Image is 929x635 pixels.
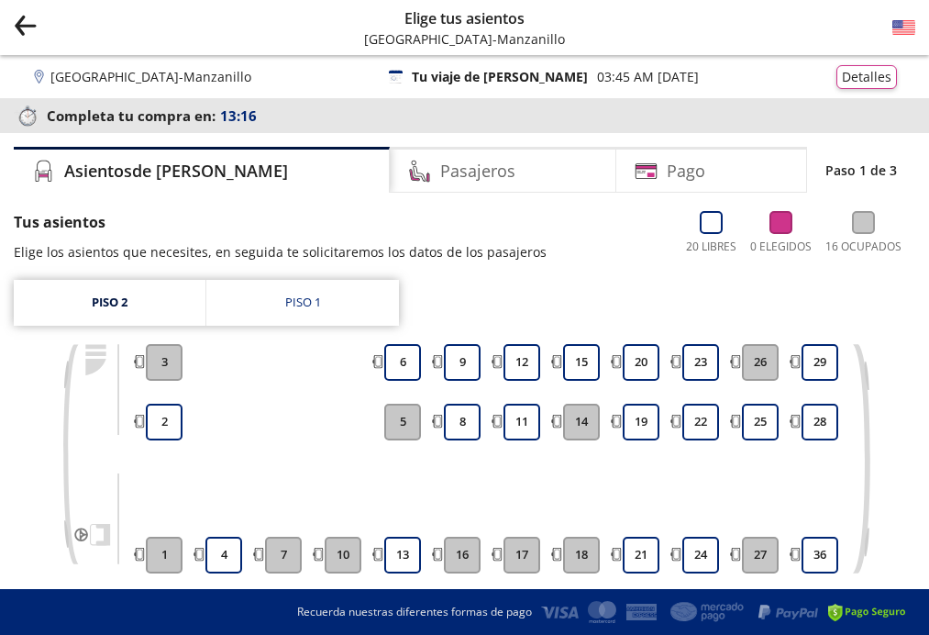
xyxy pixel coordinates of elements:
button: 29 [802,344,838,381]
button: 14 [563,404,600,440]
p: Elige tus asientos [364,7,565,29]
h4: Asientos de [PERSON_NAME] [64,159,288,184]
button: 6 [384,344,421,381]
button: 13 [384,537,421,574]
button: 2 [146,404,182,440]
button: English [892,17,915,39]
button: 11 [503,404,540,440]
button: 9 [444,344,481,381]
button: 21 [623,537,659,574]
button: 12 [503,344,540,381]
p: 16 Ocupados [825,239,901,255]
button: 26 [742,344,779,381]
button: 1 [146,537,182,574]
span: 13:16 [220,106,257,127]
p: [GEOGRAPHIC_DATA] - Manzanillo [50,67,251,86]
p: Recuerda nuestras diferentes formas de pago [297,604,532,620]
h4: Pago [667,159,705,184]
p: 03:45 AM [DATE] [597,67,699,86]
button: 23 [682,344,719,381]
p: 20 Libres [686,239,736,255]
p: Paso 1 de 3 [825,161,897,180]
button: 18 [563,537,600,574]
p: [GEOGRAPHIC_DATA] - Manzanillo [364,29,565,49]
button: 7 [265,537,302,574]
button: 20 [623,344,659,381]
p: Tus asientos [14,211,547,233]
button: Detalles [836,65,897,89]
button: 4 [205,537,242,574]
button: 19 [623,404,659,440]
button: 5 [384,404,421,440]
button: 16 [444,537,481,574]
p: Elige los asientos que necesites, en seguida te solicitaremos los datos de los pasajeros [14,242,547,262]
button: 10 [325,537,361,574]
button: 27 [742,537,779,574]
p: Tu viaje de [PERSON_NAME] [412,67,588,86]
button: 24 [682,537,719,574]
button: 36 [802,537,838,574]
button: 17 [503,537,540,574]
p: 0 Elegidos [750,239,812,255]
a: Piso 1 [206,280,399,326]
button: 15 [563,344,600,381]
button: 25 [742,404,779,440]
button: back [14,14,37,42]
button: 8 [444,404,481,440]
button: 3 [146,344,182,381]
button: 28 [802,404,838,440]
p: Completa tu compra en : [14,103,915,128]
h4: Pasajeros [440,159,515,184]
a: Piso 2 [14,280,205,326]
div: Piso 1 [285,294,321,312]
button: 22 [682,404,719,440]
